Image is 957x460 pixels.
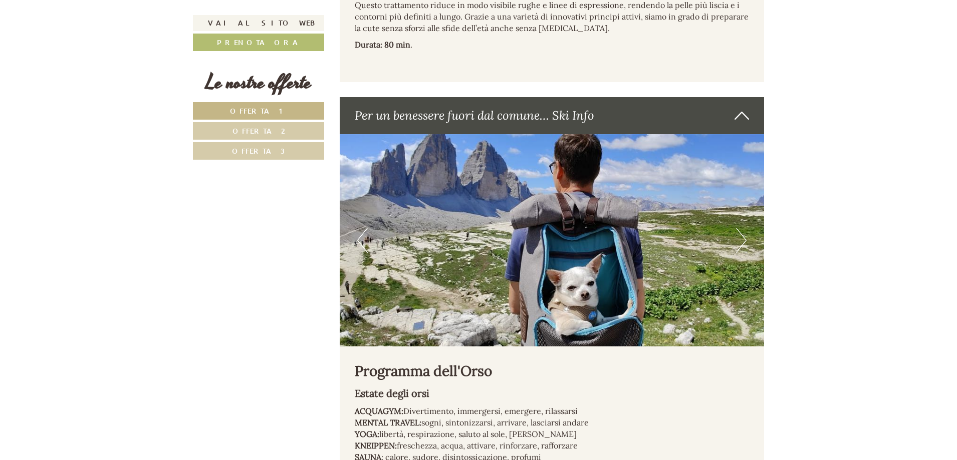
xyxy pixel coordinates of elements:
[355,387,429,399] span: Estate degli orsi
[355,429,379,439] strong: YOGA:
[193,15,324,31] a: Vai al sito web
[340,97,765,134] div: Per un benessere fuori dal comune… Ski Info
[355,406,403,416] strong: ACQUAGYM:
[355,39,750,51] p: .
[193,34,324,51] a: Prenota ora
[355,40,410,50] strong: Durata: 80 min
[232,126,285,136] span: Offerta 2
[355,417,421,427] strong: MENTAL TRAVEL:
[193,69,324,97] div: Le nostre offerte
[355,440,397,450] strong: KNEIPPEN:
[736,228,747,253] button: Next
[355,362,492,380] span: Programma dell'Orso
[357,228,368,253] button: Previous
[230,106,288,116] span: Offerta 1
[232,146,285,156] span: Offerta 3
